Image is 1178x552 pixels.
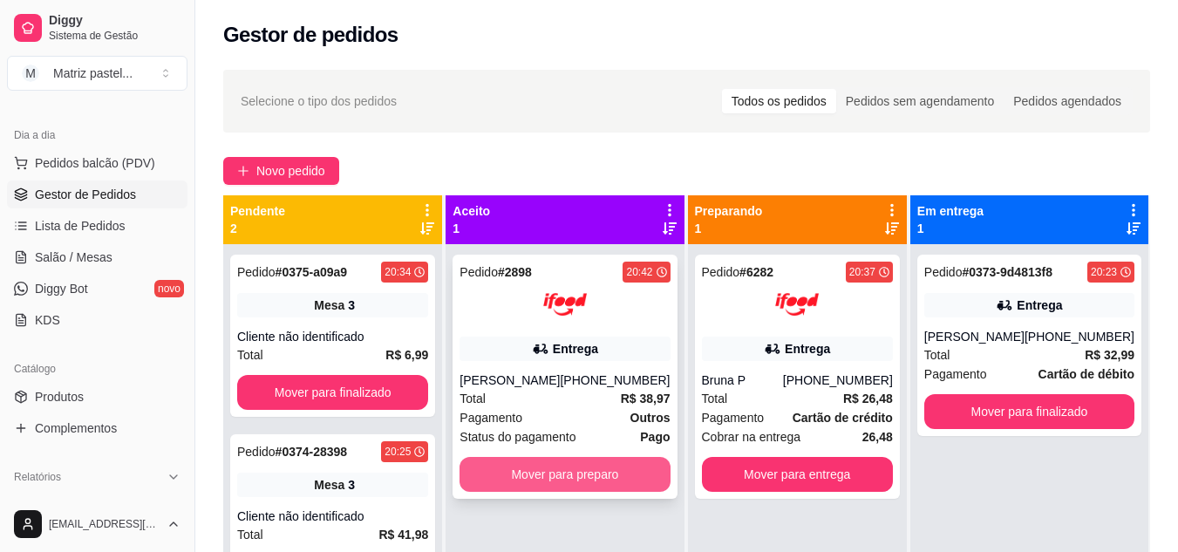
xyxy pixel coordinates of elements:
div: [PHONE_NUMBER] [783,371,893,389]
div: [PERSON_NAME] [924,328,1025,345]
span: Total [460,389,486,408]
div: 20:42 [626,265,652,279]
p: 1 [695,220,763,237]
span: Pedido [460,265,498,279]
span: Cobrar na entrega [702,427,801,446]
strong: # 0373-9d4813f8 [962,265,1052,279]
strong: # 0375-a09a9 [276,265,348,279]
strong: Cartão de crédito [793,411,893,425]
div: Bruna P [702,371,783,389]
button: [EMAIL_ADDRESS][DOMAIN_NAME] [7,503,187,545]
span: Sistema de Gestão [49,29,180,43]
span: Pedido [702,265,740,279]
span: Mesa [314,296,344,314]
strong: # 2898 [498,265,532,279]
h2: Gestor de pedidos [223,21,398,49]
p: Pendente [230,202,285,220]
span: Lista de Pedidos [35,217,126,235]
span: Total [924,345,950,365]
strong: # 6282 [739,265,773,279]
span: Total [237,525,263,544]
p: Aceito [453,202,490,220]
div: Pedidos sem agendamento [836,89,1004,113]
div: 20:34 [385,265,411,279]
div: Entrega [553,340,598,358]
span: Novo pedido [256,161,325,181]
span: Diggy [49,13,180,29]
span: Pagamento [702,408,765,427]
strong: Pago [640,430,670,444]
strong: R$ 41,98 [379,528,429,542]
div: Entrega [1017,296,1062,314]
button: Mover para entrega [702,457,893,492]
span: Pagamento [460,408,522,427]
div: Matriz pastel ... [53,65,133,82]
span: plus [237,165,249,177]
p: 1 [453,220,490,237]
p: 2 [230,220,285,237]
span: Pedidos balcão (PDV) [35,154,155,172]
a: Gestor de Pedidos [7,181,187,208]
strong: # 0374-28398 [276,445,348,459]
button: Pedidos balcão (PDV) [7,149,187,177]
div: Todos os pedidos [722,89,836,113]
button: Novo pedido [223,157,339,185]
div: Entrega [785,340,830,358]
a: Relatórios de vendas [7,491,187,519]
span: Pedido [237,445,276,459]
span: Relatórios [14,470,61,484]
span: Total [702,389,728,408]
span: Mesa [314,476,344,494]
div: Pedidos agendados [1004,89,1131,113]
div: [PHONE_NUMBER] [1025,328,1134,345]
img: ifood [775,283,819,326]
a: Diggy Botnovo [7,275,187,303]
a: DiggySistema de Gestão [7,7,187,49]
span: Total [237,345,263,365]
span: Pedido [924,265,963,279]
div: 20:25 [385,445,411,459]
span: Selecione o tipo dos pedidos [241,92,397,111]
img: ifood [543,283,587,326]
p: Em entrega [917,202,984,220]
button: Select a team [7,56,187,91]
button: Mover para finalizado [237,375,428,410]
strong: Outros [630,411,671,425]
span: Salão / Mesas [35,249,112,266]
div: [PERSON_NAME] [460,371,560,389]
a: KDS [7,306,187,334]
span: Status do pagamento [460,427,575,446]
div: 3 [348,296,355,314]
strong: R$ 26,48 [843,392,893,405]
span: Complementos [35,419,117,437]
a: Complementos [7,414,187,442]
span: Pagamento [924,365,987,384]
div: Dia a dia [7,121,187,149]
span: Diggy Bot [35,280,88,297]
span: Gestor de Pedidos [35,186,136,203]
strong: R$ 6,99 [385,348,428,362]
div: 3 [348,476,355,494]
span: [EMAIL_ADDRESS][DOMAIN_NAME] [49,517,160,531]
strong: Cartão de débito [1038,367,1134,381]
button: Mover para preparo [460,457,670,492]
strong: 26,48 [862,430,893,444]
strong: R$ 38,97 [621,392,671,405]
a: Salão / Mesas [7,243,187,271]
span: KDS [35,311,60,329]
div: Cliente não identificado [237,508,428,525]
a: Lista de Pedidos [7,212,187,240]
p: 1 [917,220,984,237]
button: Mover para finalizado [924,394,1134,429]
p: Preparando [695,202,763,220]
a: Produtos [7,383,187,411]
span: M [22,65,39,82]
div: Catálogo [7,355,187,383]
div: 20:37 [849,265,875,279]
span: Pedido [237,265,276,279]
div: 20:23 [1091,265,1117,279]
div: [PHONE_NUMBER] [560,371,670,389]
div: Cliente não identificado [237,328,428,345]
span: Produtos [35,388,84,405]
strong: R$ 32,99 [1085,348,1134,362]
